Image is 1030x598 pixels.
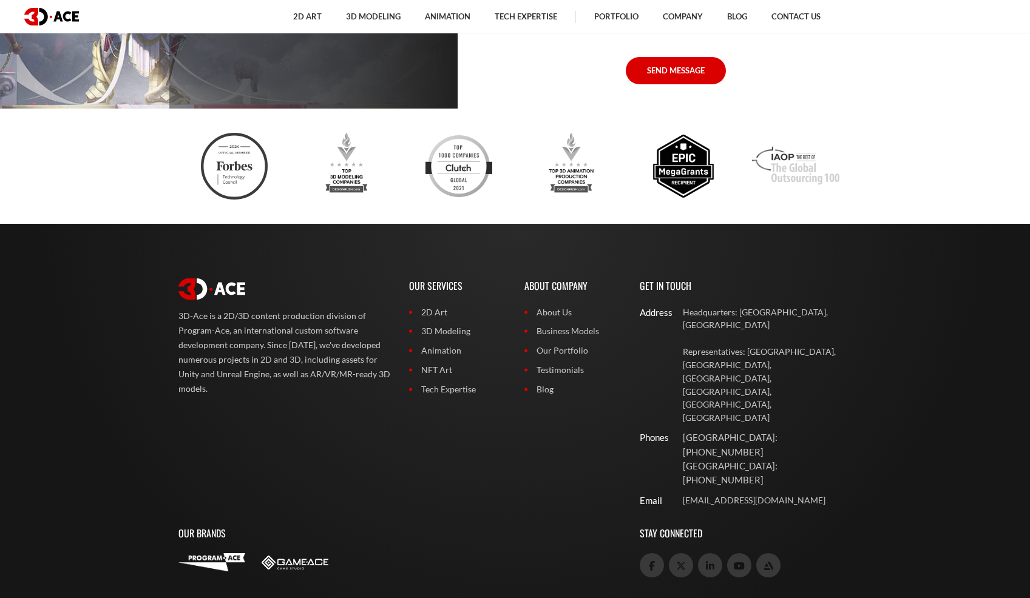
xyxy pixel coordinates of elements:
[538,133,605,200] img: Top 3d animation production companies designrush 2023
[650,133,717,200] img: Epic megagrants recipient
[313,133,380,200] img: Top 3d modeling companies designrush award 2023
[640,306,660,320] div: Address
[683,306,852,425] a: Headquarters: [GEOGRAPHIC_DATA], [GEOGRAPHIC_DATA] Representatives: [GEOGRAPHIC_DATA], [GEOGRAPHI...
[409,383,506,396] a: Tech Expertise
[524,306,622,319] a: About Us
[683,345,852,425] p: Representatives: [GEOGRAPHIC_DATA], [GEOGRAPHIC_DATA], [GEOGRAPHIC_DATA], [GEOGRAPHIC_DATA], [GEO...
[178,278,245,300] img: logo white
[24,8,79,25] img: logo dark
[524,363,622,377] a: Testimonials
[524,344,622,357] a: Our Portfolio
[201,133,268,200] img: Ftc badge 3d ace 2024
[752,133,839,200] img: Iaop award
[683,459,852,488] p: [GEOGRAPHIC_DATA]: [PHONE_NUMBER]
[626,57,726,84] button: SEND MESSAGE
[178,553,245,571] img: Program-Ace
[683,306,852,332] p: Headquarters: [GEOGRAPHIC_DATA], [GEOGRAPHIC_DATA]
[683,494,852,507] a: [EMAIL_ADDRESS][DOMAIN_NAME]
[409,344,506,357] a: Animation
[640,514,852,553] p: Stay Connected
[524,383,622,396] a: Blog
[640,494,660,508] div: Email
[409,363,506,377] a: NFT Art
[262,556,328,569] img: Game-Ace
[640,431,660,445] div: Phones
[178,309,391,396] p: 3D-Ace is a 2D/3D content production division of Program-Ace, an international custom software de...
[178,514,622,553] p: Our Brands
[524,266,622,306] p: About Company
[683,431,852,459] p: [GEOGRAPHIC_DATA]: [PHONE_NUMBER]
[409,266,506,306] p: Our Services
[640,266,852,306] p: Get In Touch
[409,306,506,319] a: 2D Art
[524,324,622,338] a: Business Models
[425,133,492,200] img: Clutch top developers
[409,324,506,338] a: 3D Modeling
